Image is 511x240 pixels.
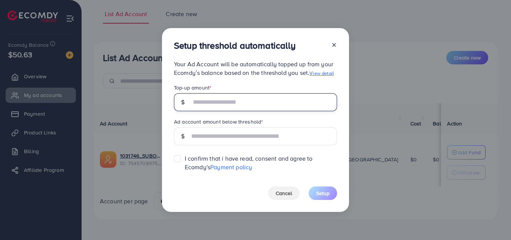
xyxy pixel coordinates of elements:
span: I confirm that i have read, consent and agree to Ecomdy's [185,154,337,171]
button: Cancel [268,186,300,200]
h3: Setup threshold automatically [174,40,296,51]
button: Setup [309,186,337,200]
span: Setup [316,189,330,197]
label: Ad account amount below threshold [174,118,263,125]
span: Cancel [276,189,292,197]
label: Top-up amount [174,84,211,91]
a: View detail [309,70,334,76]
iframe: Chat [479,206,505,234]
a: Payment policy [210,163,252,171]
span: Your Ad Account will be automatically topped up from your Ecomdy’s balance based on the threshold... [174,60,334,77]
